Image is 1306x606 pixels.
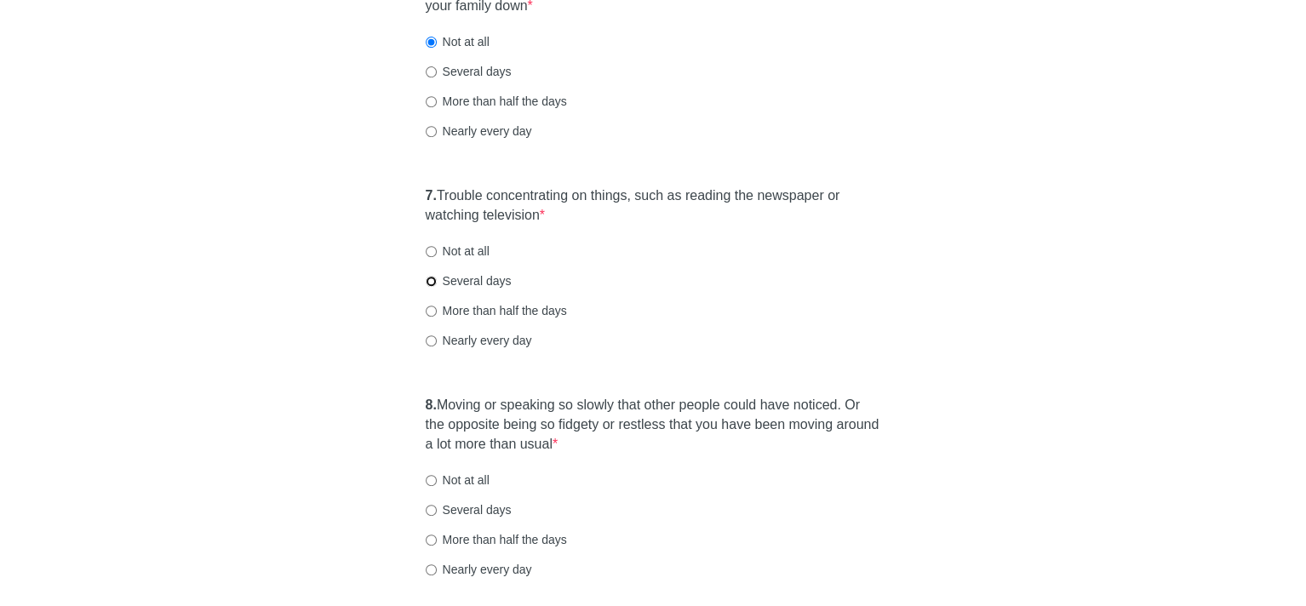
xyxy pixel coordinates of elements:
[426,276,437,287] input: Several days
[426,93,567,110] label: More than half the days
[426,37,437,48] input: Not at all
[426,561,532,578] label: Nearly every day
[426,33,490,50] label: Not at all
[426,501,512,518] label: Several days
[426,186,881,226] label: Trouble concentrating on things, such as reading the newspaper or watching television
[426,335,437,346] input: Nearly every day
[426,272,512,289] label: Several days
[426,306,437,317] input: More than half the days
[426,302,567,319] label: More than half the days
[426,535,437,546] input: More than half the days
[426,246,437,257] input: Not at all
[426,66,437,77] input: Several days
[426,63,512,80] label: Several days
[426,397,437,412] strong: 8.
[426,531,567,548] label: More than half the days
[426,505,437,516] input: Several days
[426,396,881,454] label: Moving or speaking so slowly that other people could have noticed. Or the opposite being so fidge...
[426,332,532,349] label: Nearly every day
[426,472,490,489] label: Not at all
[426,475,437,486] input: Not at all
[426,123,532,140] label: Nearly every day
[426,243,490,260] label: Not at all
[426,96,437,107] input: More than half the days
[426,126,437,137] input: Nearly every day
[426,564,437,575] input: Nearly every day
[426,188,437,203] strong: 7.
